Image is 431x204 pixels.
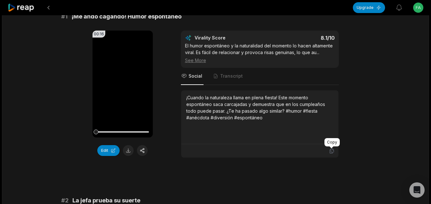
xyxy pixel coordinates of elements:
div: El humor espontáneo y la naturalidad del momento lo hacen altamente viral. Es fácil de relacionar... [185,42,335,64]
div: 8.1 /10 [266,35,335,41]
nav: Tabs [181,68,339,85]
button: Edit [97,145,120,156]
div: Copy [324,138,340,146]
div: Virality Score [195,35,263,41]
span: # 1 [61,12,68,21]
button: Upgrade [353,2,385,13]
span: ¡Me ando cagando! Humor espontáneo [71,12,182,21]
div: See More [185,57,335,64]
span: Transcript [220,73,243,79]
video: Your browser does not support mp4 format. [93,31,153,137]
span: Social [189,73,202,79]
div: ¡Cuando la naturaleza llama en plena fiesta! Este momento espontáneo saca carcajadas y demuestra ... [186,94,333,121]
div: Open Intercom Messenger [409,182,425,198]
